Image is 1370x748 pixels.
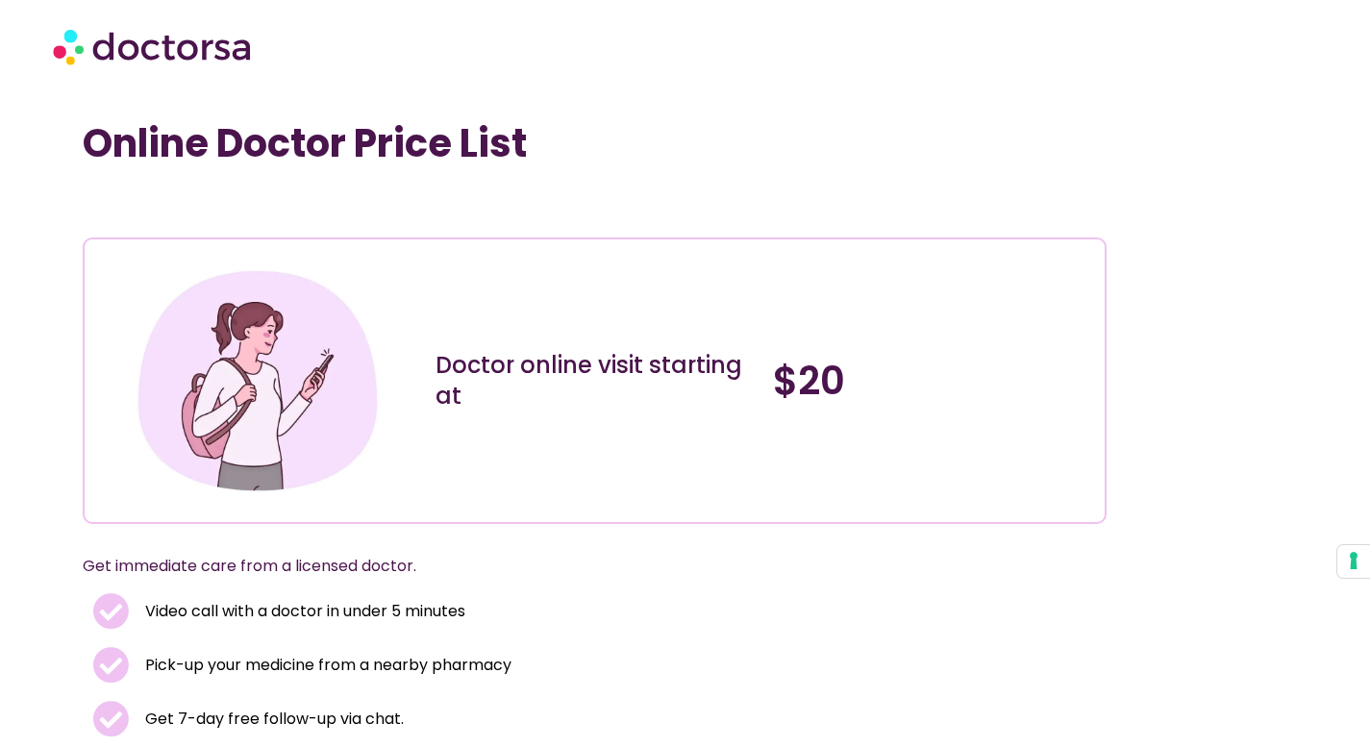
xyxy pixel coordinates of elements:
span: Pick-up your medicine from a nearby pharmacy [140,652,511,679]
span: Get 7-day free follow-up via chat. [140,706,404,733]
span: Video call with a doctor in under 5 minutes [140,598,465,625]
h1: Online Doctor Price List [83,120,1108,166]
h4: $20 [773,358,1091,404]
button: Your consent preferences for tracking technologies [1337,545,1370,578]
img: Illustration depicting a young woman in a casual outfit, engaged with her smartphone. She has a p... [131,254,386,509]
p: Get immediate care from a licensed doctor. [83,553,1061,580]
div: Doctor online visit starting at [436,350,754,411]
iframe: Customer reviews powered by Trustpilot [92,195,381,218]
